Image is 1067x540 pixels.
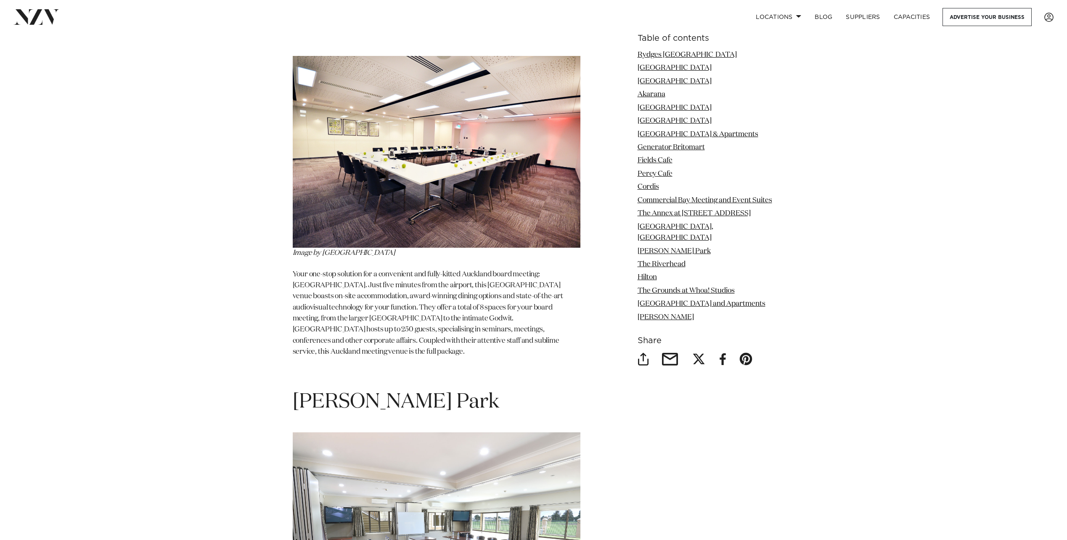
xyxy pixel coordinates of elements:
[638,183,659,191] a: Cordis
[638,336,775,345] h6: Share
[293,269,580,358] p: Your one-stop solution for a convenient and fully-kitted Auckland board meeting: [GEOGRAPHIC_DATA...
[13,9,59,24] img: nzv-logo.png
[638,197,772,204] a: Commercial Bay Meeting and Event Suites
[638,64,712,71] a: [GEOGRAPHIC_DATA]
[943,8,1032,26] a: Advertise your business
[638,91,665,98] a: Akarana
[638,157,673,164] a: Fields Cafe
[293,249,395,257] em: Image by [GEOGRAPHIC_DATA]
[638,78,712,85] a: [GEOGRAPHIC_DATA]
[638,104,712,111] a: [GEOGRAPHIC_DATA]
[638,274,657,281] a: Hilton
[749,8,808,26] a: Locations
[293,392,499,412] span: [PERSON_NAME] Park
[638,223,713,241] a: [GEOGRAPHIC_DATA], [GEOGRAPHIC_DATA]
[638,131,758,138] a: [GEOGRAPHIC_DATA] & Apartments
[638,210,751,217] a: The Annex at [STREET_ADDRESS]
[638,287,735,294] a: The Grounds at Whoa! Studios
[839,8,887,26] a: SUPPLIERS
[638,51,737,58] a: Rydges [GEOGRAPHIC_DATA]
[638,261,686,268] a: The Riverhead
[638,300,765,307] a: [GEOGRAPHIC_DATA] and Apartments
[638,314,694,321] a: [PERSON_NAME]
[887,8,937,26] a: Capacities
[638,170,673,177] a: Percy Cafe
[638,117,712,124] a: [GEOGRAPHIC_DATA]
[638,34,775,43] h6: Table of contents
[808,8,839,26] a: BLOG
[638,144,705,151] a: Generator Britomart
[638,248,711,255] a: [PERSON_NAME] Park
